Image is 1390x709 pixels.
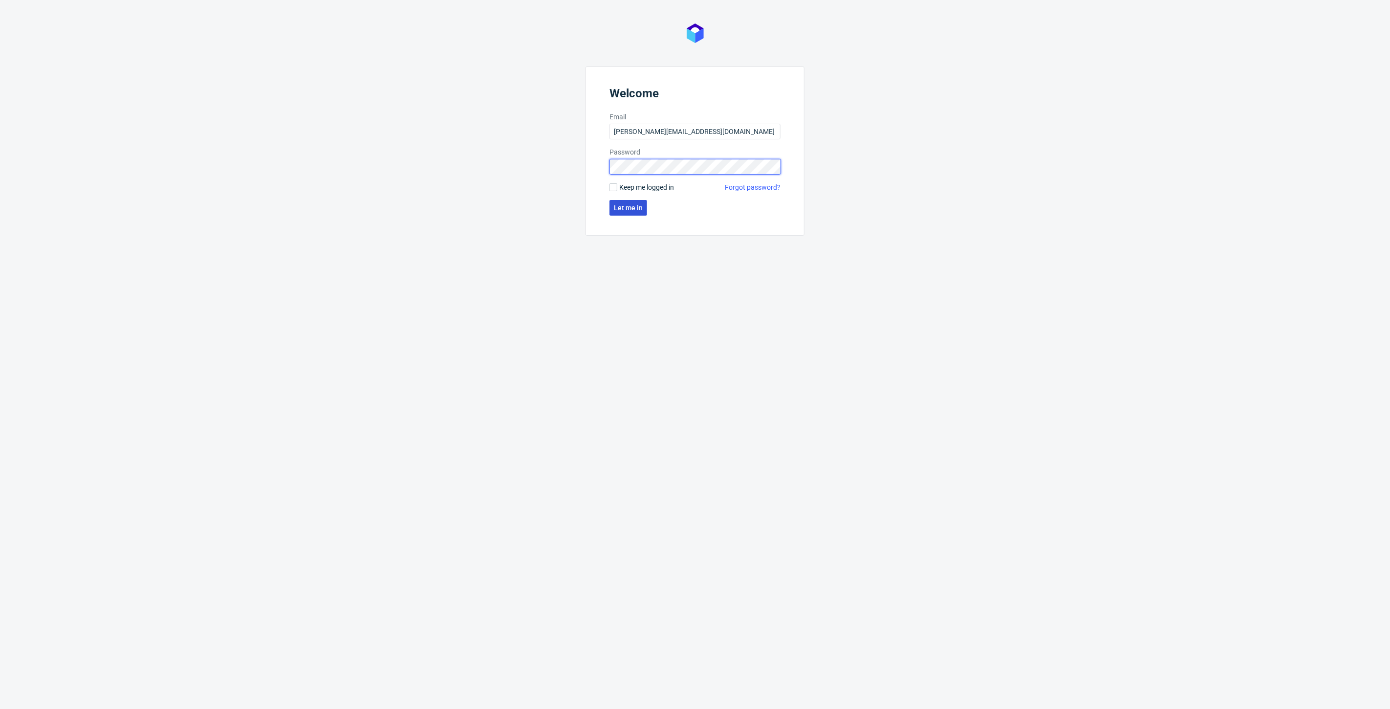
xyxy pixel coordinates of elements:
[619,182,674,192] span: Keep me logged in
[609,87,781,104] header: Welcome
[609,112,781,122] label: Email
[609,147,781,157] label: Password
[609,200,647,216] button: Let me in
[609,124,781,139] input: you@youremail.com
[614,204,643,211] span: Let me in
[725,182,781,192] a: Forgot password?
